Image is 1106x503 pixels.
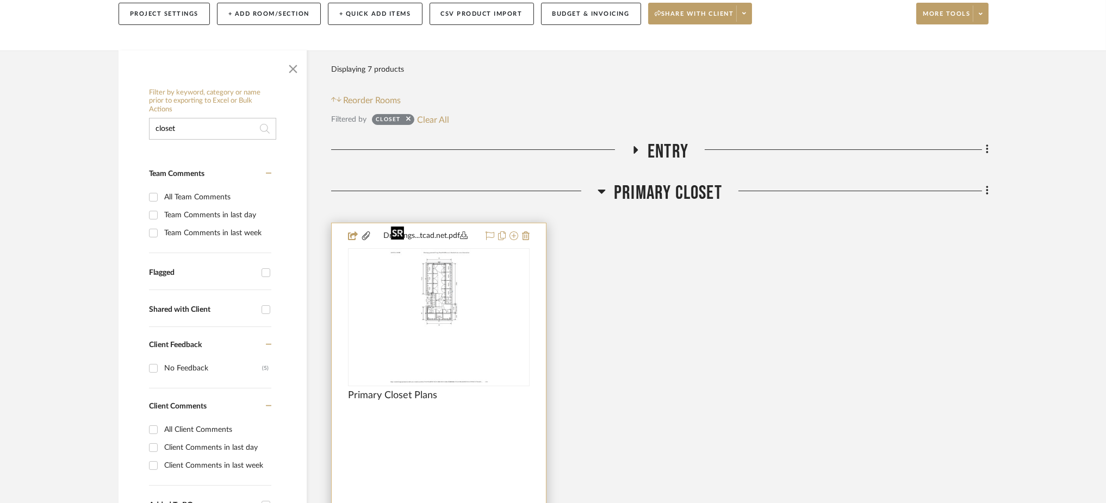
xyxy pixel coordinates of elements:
div: No Feedback [164,360,262,377]
div: All Team Comments [164,188,269,206]
span: Share with client [655,10,734,26]
div: Flagged [149,268,256,278]
div: 0 [349,249,529,386]
div: Displaying 7 products [331,59,404,80]
div: Team Comments in last week [164,224,269,242]
div: Client Comments in last week [164,457,269,474]
button: Close [282,56,304,78]
button: More tools [916,3,989,24]
button: + Add Room/Section [217,3,321,25]
span: Client Feedback [149,341,202,349]
div: All Client Comments [164,421,269,438]
span: Primary Closet Plans [348,389,437,401]
span: Reorder Rooms [344,94,401,107]
span: Primary Closet [614,181,722,205]
img: Primary Closet Plans [387,249,492,385]
div: Filtered by [331,114,366,125]
button: Reorder Rooms [331,94,401,107]
h6: Filter by keyword, category or name prior to exporting to Excel or Bulk Actions [149,89,276,114]
input: Search within 7 results [149,118,276,140]
span: Team Comments [149,170,204,178]
button: Project Settings [119,3,210,25]
button: + Quick Add Items [328,3,422,25]
button: Drawings...tcad.net.pdf [371,230,479,243]
span: More tools [923,10,970,26]
div: Team Comments in last day [164,206,269,224]
div: closet [376,116,401,127]
span: Entry [648,140,688,164]
button: Share with client [648,3,753,24]
button: Budget & Invoicing [541,3,641,25]
div: Client Comments in last day [164,439,269,456]
button: CSV Product Import [430,3,534,25]
span: Client Comments [149,403,207,410]
button: Clear All [417,112,449,127]
div: Shared with Client [149,305,256,315]
div: (5) [262,360,269,377]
